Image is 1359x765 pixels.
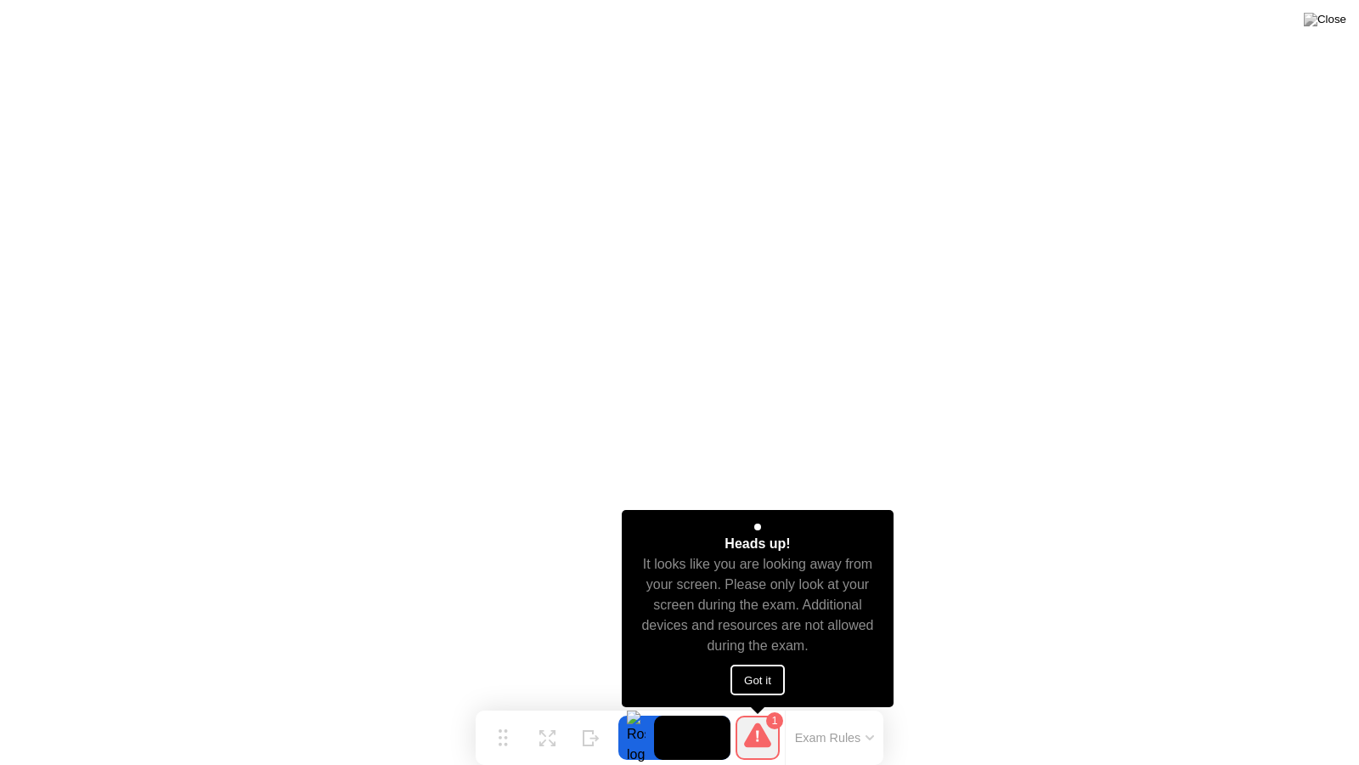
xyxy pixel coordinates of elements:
[790,730,880,745] button: Exam Rules
[730,665,785,695] button: Got it
[637,554,879,656] div: It looks like you are looking away from your screen. Please only look at your screen during the e...
[766,712,783,729] div: 1
[1304,13,1346,26] img: Close
[725,534,790,554] div: Heads up!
